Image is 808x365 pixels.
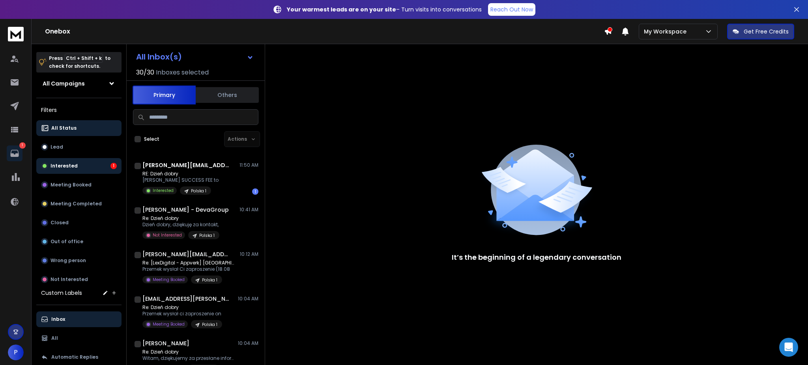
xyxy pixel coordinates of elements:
button: All Campaigns [36,76,122,91]
p: Re: Dzień dobry [142,349,237,355]
p: 1 [19,142,26,149]
button: P [8,345,24,360]
h1: All Campaigns [43,80,85,88]
h1: [PERSON_NAME] - DevaGroup [142,206,229,214]
button: All Inbox(s) [130,49,260,65]
p: Re: [LexDigital - Appverk] [GEOGRAPHIC_DATA] [142,260,237,266]
p: Get Free Credits [744,28,789,35]
p: Not Interested [50,276,88,283]
p: Polska 1 [202,277,217,283]
p: Polska 1 [191,188,206,194]
p: 10:12 AM [240,251,258,257]
button: Primary [133,86,196,104]
button: Meeting Booked [36,177,122,193]
p: 10:04 AM [238,340,258,346]
button: Get Free Credits [727,24,794,39]
p: Meeting Completed [50,201,102,207]
a: 1 [7,145,22,161]
p: 10:41 AM [239,207,258,213]
p: 11:50 AM [239,162,258,168]
p: Interested [50,163,78,169]
button: Out of office [36,234,122,250]
p: Wrong person [50,257,86,264]
p: It’s the beginning of a legendary conversation [452,252,621,263]
h1: [PERSON_NAME][EMAIL_ADDRESS][DOMAIN_NAME] [142,161,229,169]
p: Przemek wysłał Ci zaproszenie (18.08 [142,266,237,272]
p: Lead [50,144,63,150]
button: Meeting Completed [36,196,122,212]
div: 1 [252,188,258,195]
button: All [36,330,122,346]
h1: [PERSON_NAME][EMAIL_ADDRESS][PERSON_NAME][DOMAIN_NAME] [142,250,229,258]
p: Closed [50,220,69,226]
div: Open Intercom Messenger [779,338,798,357]
p: Witam, dziękujemy za przesłane informacje. [142,355,237,361]
p: Polska 1 [199,233,215,238]
p: Przemek wysłał ci zaproszenie on [142,311,222,317]
p: Automatic Replies [51,354,98,360]
h1: [PERSON_NAME] [142,339,189,347]
p: Not Interested [153,232,182,238]
p: Meeting Booked [153,277,185,283]
a: Reach Out Now [488,3,535,16]
h3: Custom Labels [41,289,82,297]
p: – Turn visits into conversations [287,6,482,13]
p: Interested [153,188,174,194]
p: All [51,335,58,341]
p: Inbox [51,316,65,322]
strong: Your warmest leads are on your site [287,6,396,13]
h3: Inboxes selected [156,68,209,77]
p: RE: Dzień dobry [142,171,219,177]
button: Interested1 [36,158,122,174]
button: Wrong person [36,253,122,268]
p: Re: Dzień dobry [142,215,219,222]
label: Select [144,136,159,142]
p: 10:04 AM [238,296,258,302]
h1: [EMAIL_ADDRESS][PERSON_NAME][DOMAIN_NAME] [142,295,229,303]
span: Ctrl + Shift + k [65,54,103,63]
button: Others [196,86,259,104]
h1: All Inbox(s) [136,53,182,61]
button: Inbox [36,311,122,327]
button: Lead [36,139,122,155]
p: Out of office [50,238,83,245]
span: 30 / 30 [136,68,154,77]
p: Press to check for shortcuts. [49,54,110,70]
p: Meeting Booked [50,182,92,188]
p: Polska 1 [202,322,217,328]
img: logo [8,27,24,41]
div: 1 [110,163,117,169]
p: My Workspace [644,28,690,35]
h3: Filters [36,104,122,115]
p: [PERSON_NAME] SUCCESS FEE to [142,177,219,183]
button: Automatic Replies [36,349,122,365]
button: All Status [36,120,122,136]
button: Closed [36,215,122,231]
p: Dzień dobry, dziękuję za kontakt, [142,222,219,228]
p: Reach Out Now [490,6,533,13]
p: Re: Dzień dobry [142,304,222,311]
button: Not Interested [36,272,122,287]
p: All Status [51,125,77,131]
p: Meeting Booked [153,321,185,327]
h1: Onebox [45,27,604,36]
